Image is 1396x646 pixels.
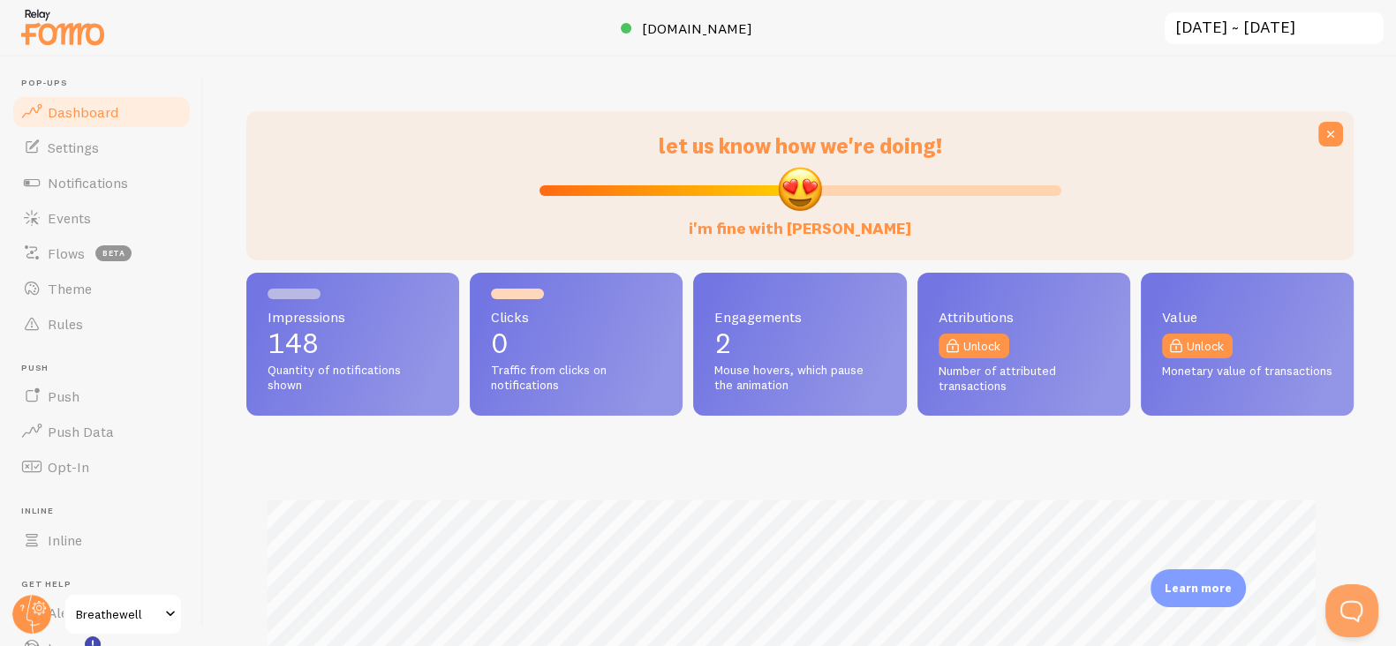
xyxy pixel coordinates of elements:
[1165,580,1232,597] p: Learn more
[714,310,885,324] span: Engagements
[11,379,192,414] a: Push
[21,78,192,89] span: Pop-ups
[11,449,192,484] a: Opt-In
[11,200,192,236] a: Events
[21,579,192,590] span: Get Help
[11,236,192,271] a: Flows beta
[11,130,192,165] a: Settings
[48,315,83,333] span: Rules
[491,363,661,394] span: Traffic from clicks on notifications
[776,165,824,213] img: emoji.png
[689,201,911,239] label: i'm fine with [PERSON_NAME]
[48,209,91,227] span: Events
[714,329,885,357] p: 2
[21,506,192,517] span: Inline
[268,310,438,324] span: Impressions
[1162,364,1332,379] span: Monetary value of transactions
[76,604,160,625] span: Breathewell
[48,531,82,549] span: Inline
[11,522,192,558] a: Inline
[48,139,99,156] span: Settings
[11,94,192,130] a: Dashboard
[48,280,92,297] span: Theme
[48,458,89,476] span: Opt-In
[268,329,438,357] p: 148
[714,363,885,394] span: Mouse hovers, which pause the animation
[939,364,1109,394] span: Number of attributed transactions
[491,329,661,357] p: 0
[11,306,192,342] a: Rules
[19,4,107,49] img: fomo-relay-logo-orange.svg
[939,334,1009,358] a: Unlock
[48,103,118,121] span: Dashboard
[1162,310,1332,324] span: Value
[95,245,132,261] span: beta
[1325,584,1378,637] iframe: Help Scout Beacon - Open
[268,363,438,394] span: Quantity of notifications shown
[491,310,661,324] span: Clicks
[939,310,1109,324] span: Attributions
[48,174,128,192] span: Notifications
[1162,334,1233,358] a: Unlock
[21,363,192,374] span: Push
[659,132,942,159] span: let us know how we're doing!
[11,165,192,200] a: Notifications
[64,593,183,635] a: Breathewell
[48,387,79,405] span: Push
[48,423,114,440] span: Push Data
[11,271,192,306] a: Theme
[48,244,85,262] span: Flows
[1151,569,1246,607] div: Learn more
[11,414,192,449] a: Push Data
